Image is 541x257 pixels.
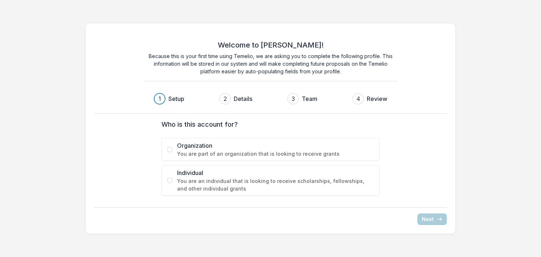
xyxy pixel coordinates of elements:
h3: Team [302,94,317,103]
h3: Details [234,94,252,103]
span: Organization [177,141,374,150]
h2: Welcome to [PERSON_NAME]! [218,41,324,49]
div: 4 [356,94,360,103]
div: 1 [159,94,161,103]
div: 2 [224,94,227,103]
h3: Setup [168,94,184,103]
span: You are an individual that is looking to receive scholarships, fellowships, and other individual ... [177,177,374,192]
div: 3 [292,94,295,103]
div: Progress [154,93,387,105]
span: You are part of an organization that is looking to receive grants [177,150,374,158]
button: Next [417,213,447,225]
span: Individual [177,168,374,177]
label: Who is this account for? [161,119,375,129]
p: Because this is your first time using Temelio, we are asking you to complete the following profil... [143,52,398,75]
h3: Review [367,94,387,103]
